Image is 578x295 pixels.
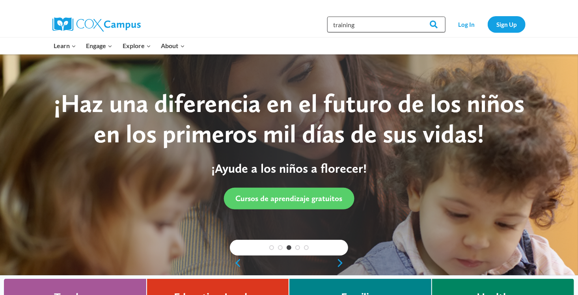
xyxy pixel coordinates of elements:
a: 2 [278,245,283,250]
button: Child menu of Engage [81,37,118,54]
nav: Secondary Navigation [449,16,526,32]
a: 4 [295,245,300,250]
a: Cursos de aprendizaje gratuitos [224,188,354,209]
a: 5 [304,245,309,250]
a: 1 [269,245,274,250]
div: content slider buttons [230,255,348,271]
button: Child menu of About [156,37,190,54]
img: Cox Campus [52,17,141,32]
a: next [336,258,348,268]
a: Sign Up [488,16,526,32]
a: previous [230,258,242,268]
div: ¡Haz una diferencia en el futuro de los niños en los primeros mil días de sus vidas! [43,88,535,149]
button: Child menu of Explore [117,37,156,54]
p: ¡Ayude a los niños a florecer! [43,161,535,176]
button: Child menu of Learn [48,37,81,54]
a: 3 [287,245,291,250]
a: Log In [449,16,484,32]
input: Search Cox Campus [327,17,446,32]
span: Cursos de aprendizaje gratuitos [236,194,343,203]
nav: Primary Navigation [48,37,190,54]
